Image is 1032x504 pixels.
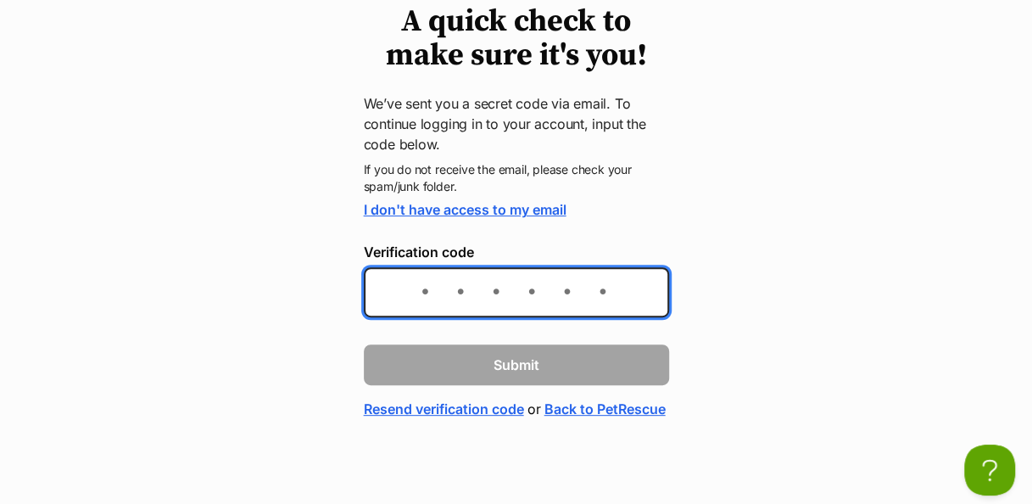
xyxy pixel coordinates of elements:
label: Verification code [364,244,669,260]
input: Enter the 6-digit verification code sent to your device [364,267,669,317]
h1: A quick check to make sure it's you! [364,5,669,73]
span: Submit [494,355,539,375]
p: We’ve sent you a secret code via email. To continue logging in to your account, input the code be... [364,93,669,154]
a: Back to PetRescue [544,399,666,419]
iframe: Help Scout Beacon - Open [964,445,1015,496]
a: I don't have access to my email [364,201,566,218]
p: If you do not receive the email, please check your spam/junk folder. [364,161,669,195]
a: Resend verification code [364,399,524,419]
button: Submit [364,344,669,385]
span: or [527,399,541,419]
